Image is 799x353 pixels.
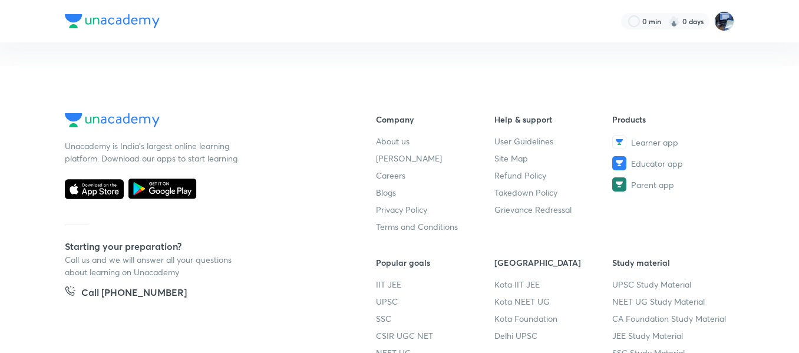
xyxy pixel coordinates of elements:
[376,278,494,291] a: IIT JEE
[494,152,613,164] a: Site Map
[376,256,494,269] h6: Popular goals
[376,312,494,325] a: SSC
[376,152,494,164] a: [PERSON_NAME]
[494,135,613,147] a: User Guidelines
[612,177,626,192] img: Parent app
[714,11,734,31] img: Shekhar Singh
[65,113,338,130] a: Company Logo
[494,256,613,269] h6: [GEOGRAPHIC_DATA]
[376,329,494,342] a: CSIR UGC NET
[494,203,613,216] a: Grievance Redressal
[668,15,680,27] img: streak
[612,135,731,149] a: Learner app
[494,312,613,325] a: Kota Foundation
[494,329,613,342] a: Delhi UPSC
[612,312,731,325] a: CA Foundation Study Material
[494,295,613,308] a: Kota NEET UG
[376,295,494,308] a: UPSC
[376,135,494,147] a: About us
[376,186,494,199] a: Blogs
[376,169,494,182] a: Careers
[612,329,731,342] a: JEE Study Material
[65,14,160,28] img: Company Logo
[65,239,338,253] h5: Starting your preparation?
[631,136,678,149] span: Learner app
[494,278,613,291] a: Kota IIT JEE
[65,253,242,278] p: Call us and we will answer all your questions about learning on Unacademy
[612,135,626,149] img: Learner app
[612,295,731,308] a: NEET UG Study Material
[376,169,405,182] span: Careers
[612,278,731,291] a: UPSC Study Material
[612,156,626,170] img: Educator app
[494,169,613,182] a: Refund Policy
[65,113,160,127] img: Company Logo
[612,113,731,126] h6: Products
[65,285,187,302] a: Call [PHONE_NUMBER]
[612,156,731,170] a: Educator app
[81,285,187,302] h5: Call [PHONE_NUMBER]
[494,113,613,126] h6: Help & support
[631,179,674,191] span: Parent app
[631,157,683,170] span: Educator app
[612,256,731,269] h6: Study material
[494,186,613,199] a: Takedown Policy
[612,177,731,192] a: Parent app
[65,140,242,164] p: Unacademy is India’s largest online learning platform. Download our apps to start learning
[376,203,494,216] a: Privacy Policy
[376,113,494,126] h6: Company
[376,220,494,233] a: Terms and Conditions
